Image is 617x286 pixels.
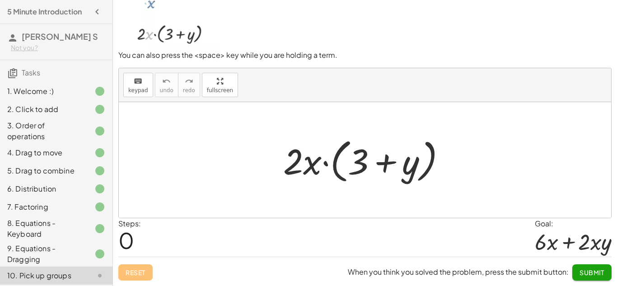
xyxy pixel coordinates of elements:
[94,126,105,136] i: Task finished.
[7,147,80,158] div: 4. Drag to move
[7,243,80,265] div: 9. Equations - Dragging
[94,270,105,281] i: Task not started.
[94,104,105,115] i: Task finished.
[94,147,105,158] i: Task finished.
[7,270,80,281] div: 10. Pick up groups
[94,183,105,194] i: Task finished.
[118,226,134,254] span: 0
[572,264,612,281] button: Submit
[7,86,80,97] div: 1. Welcome :)
[7,202,80,212] div: 7. Factoring
[207,87,233,94] span: fullscreen
[134,76,142,87] i: keyboard
[22,68,40,77] span: Tasks
[202,73,238,97] button: fullscreen
[94,248,105,259] i: Task finished.
[185,76,193,87] i: redo
[123,73,153,97] button: keyboardkeypad
[7,218,80,239] div: 8. Equations - Keyboard
[94,202,105,212] i: Task finished.
[118,50,612,61] p: You can also press the <space> key while you are holding a term.
[7,120,80,142] div: 3. Order of operations
[160,87,173,94] span: undo
[178,73,200,97] button: redoredo
[183,87,195,94] span: redo
[94,223,105,234] i: Task finished.
[7,165,80,176] div: 5. Drag to combine
[7,6,82,17] h4: 5 Minute Introduction
[7,183,80,194] div: 6. Distribution
[535,218,612,229] div: Goal:
[580,268,604,277] span: Submit
[128,87,148,94] span: keypad
[162,76,171,87] i: undo
[11,43,105,52] div: Not you?
[348,267,569,277] span: When you think you solved the problem, press the submit button:
[155,73,178,97] button: undoundo
[94,86,105,97] i: Task finished.
[118,219,141,228] label: Steps:
[7,104,80,115] div: 2. Click to add
[94,165,105,176] i: Task finished.
[22,31,98,42] span: [PERSON_NAME] S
